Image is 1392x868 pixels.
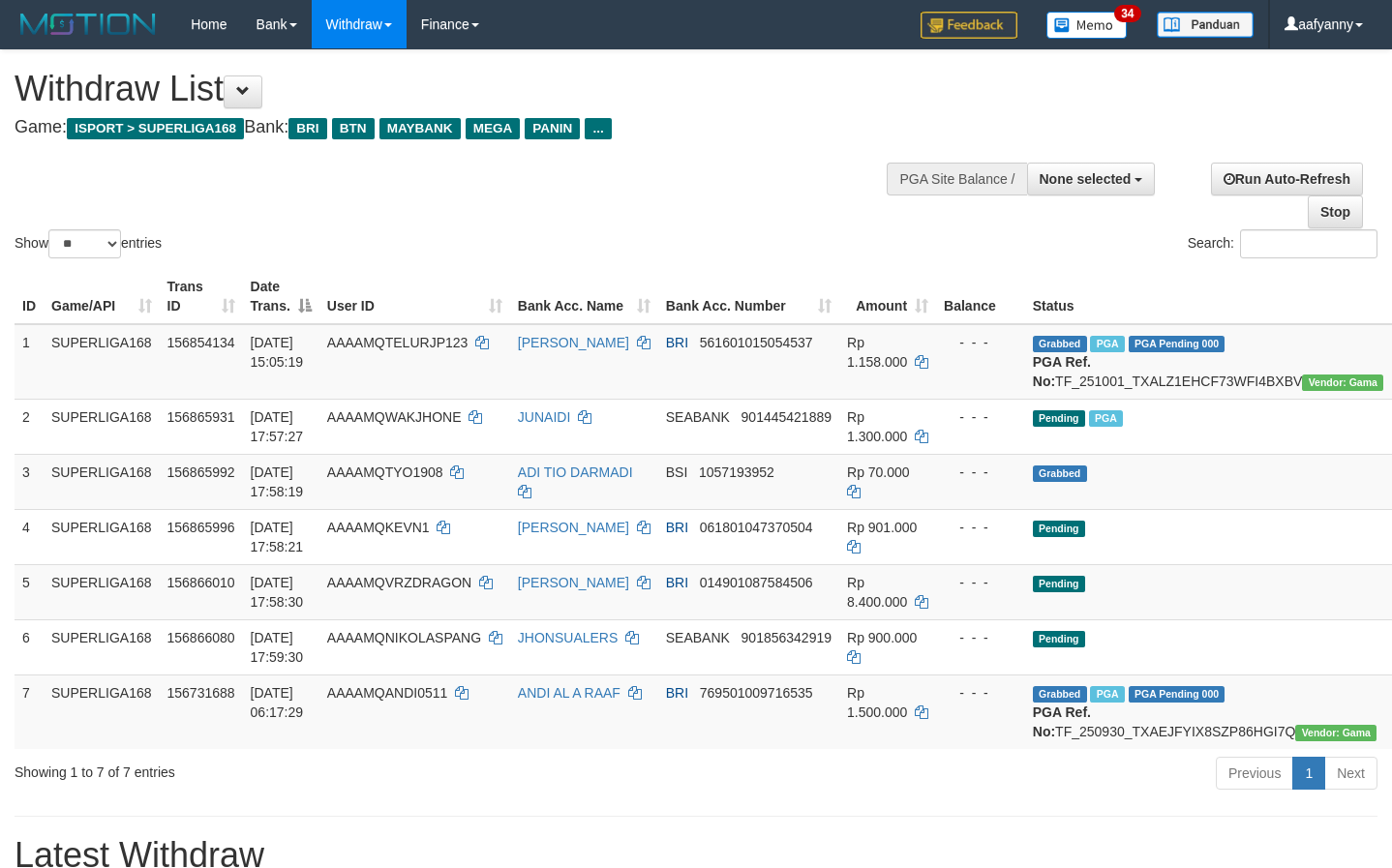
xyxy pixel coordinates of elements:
[251,409,304,444] span: [DATE] 17:57:27
[1040,171,1132,187] span: None selected
[1090,686,1124,703] span: Marked by aafromsomean
[1033,354,1091,389] b: PGA Ref. No:
[327,464,443,480] span: AAAAMQTYO1908
[510,269,658,324] th: Bank Acc. Name: activate to sort column ascending
[160,269,243,324] th: Trans ID: activate to sort column ascending
[1046,12,1128,39] img: Button%20Memo.svg
[847,335,907,370] span: Rp 1.158.000
[887,163,1026,195] div: PGA Site Balance /
[847,520,917,535] span: Rp 901.000
[288,118,326,139] span: BRI
[944,683,1017,703] div: - - -
[1211,163,1363,195] a: Run Auto-Refresh
[1033,631,1085,647] span: Pending
[15,564,44,619] td: 5
[666,685,688,701] span: BRI
[251,575,304,610] span: [DATE] 17:58:30
[167,520,235,535] span: 156865996
[944,573,1017,592] div: - - -
[1129,686,1226,703] span: PGA Pending
[379,118,461,139] span: MAYBANK
[327,409,462,425] span: AAAAMQWAKJHONE
[67,118,244,139] span: ISPORT > SUPERLIGA168
[700,685,813,701] span: Copy 769501009716535 to clipboard
[1114,5,1140,22] span: 34
[666,630,730,645] span: SEABANK
[44,324,160,400] td: SUPERLIGA168
[1033,576,1085,592] span: Pending
[518,630,618,645] a: JHONSUALERS
[15,70,909,108] h1: Withdraw List
[944,628,1017,647] div: - - -
[700,335,813,350] span: Copy 561601015054537 to clipboard
[1157,12,1254,38] img: panduan.png
[1240,229,1377,258] input: Search:
[518,575,629,590] a: [PERSON_NAME]
[167,335,235,350] span: 156854134
[1033,336,1087,352] span: Grabbed
[839,269,936,324] th: Amount: activate to sort column ascending
[44,509,160,564] td: SUPERLIGA168
[167,575,235,590] span: 156866010
[666,409,730,425] span: SEABANK
[44,269,160,324] th: Game/API: activate to sort column ascending
[518,464,633,480] a: ADI TIO DARMADI
[251,520,304,554] span: [DATE] 17:58:21
[466,118,521,139] span: MEGA
[327,685,448,701] span: AAAAMQANDI0511
[1033,521,1085,537] span: Pending
[847,409,907,444] span: Rp 1.300.000
[1090,336,1124,352] span: Marked by aafsengchandara
[518,685,620,701] a: ANDI AL A RAAF
[700,575,813,590] span: Copy 014901087584506 to clipboard
[518,409,570,425] a: JUNAIDI
[666,520,688,535] span: BRI
[1216,757,1293,790] a: Previous
[1025,674,1391,749] td: TF_250930_TXAEJFYIX8SZP86HGI7Q
[167,630,235,645] span: 156866080
[15,454,44,509] td: 3
[921,12,1017,39] img: Feedback.jpg
[44,619,160,674] td: SUPERLIGA168
[327,630,481,645] span: AAAAMQNIKOLASPANG
[700,520,813,535] span: Copy 061801047370504 to clipboard
[1188,229,1377,258] label: Search:
[699,464,774,480] span: Copy 1057193952 to clipboard
[332,118,375,139] span: BTN
[15,229,162,258] label: Show entries
[944,518,1017,537] div: - - -
[847,630,917,645] span: Rp 900.000
[944,463,1017,482] div: - - -
[1033,686,1087,703] span: Grabbed
[1089,410,1123,427] span: Marked by aafsengchandara
[1033,410,1085,427] span: Pending
[666,335,688,350] span: BRI
[1025,324,1391,400] td: TF_251001_TXALZ1EHCF73WFI4BXBV
[944,407,1017,427] div: - - -
[847,685,907,720] span: Rp 1.500.000
[48,229,121,258] select: Showentries
[251,335,304,370] span: [DATE] 15:05:19
[1308,195,1363,228] a: Stop
[1129,336,1226,352] span: PGA Pending
[327,520,430,535] span: AAAAMQKEVN1
[15,324,44,400] td: 1
[847,575,907,610] span: Rp 8.400.000
[1025,269,1391,324] th: Status
[327,335,469,350] span: AAAAMQTELURJP123
[15,619,44,674] td: 6
[741,630,832,645] span: Copy 901856342919 to clipboard
[167,409,235,425] span: 156865931
[251,685,304,720] span: [DATE] 06:17:29
[666,575,688,590] span: BRI
[15,509,44,564] td: 4
[847,464,910,480] span: Rp 70.000
[44,674,160,749] td: SUPERLIGA168
[666,464,688,480] span: BSI
[741,409,832,425] span: Copy 901445421889 to clipboard
[585,118,611,139] span: ...
[251,464,304,499] span: [DATE] 17:58:19
[15,118,909,137] h4: Game: Bank:
[251,630,304,665] span: [DATE] 17:59:30
[15,10,162,39] img: MOTION_logo.png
